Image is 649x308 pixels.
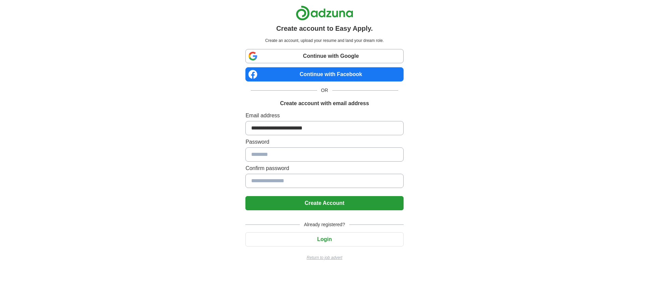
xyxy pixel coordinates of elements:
[245,138,403,146] label: Password
[245,255,403,261] a: Return to job advert
[245,196,403,210] button: Create Account
[276,23,373,33] h1: Create account to Easy Apply.
[280,99,369,108] h1: Create account with email address
[247,38,402,44] p: Create an account, upload your resume and land your dream role.
[245,49,403,63] a: Continue with Google
[296,5,353,21] img: Adzuna logo
[300,221,349,228] span: Already registered?
[245,236,403,242] a: Login
[245,67,403,81] a: Continue with Facebook
[317,87,332,94] span: OR
[245,164,403,172] label: Confirm password
[245,112,403,120] label: Email address
[245,232,403,246] button: Login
